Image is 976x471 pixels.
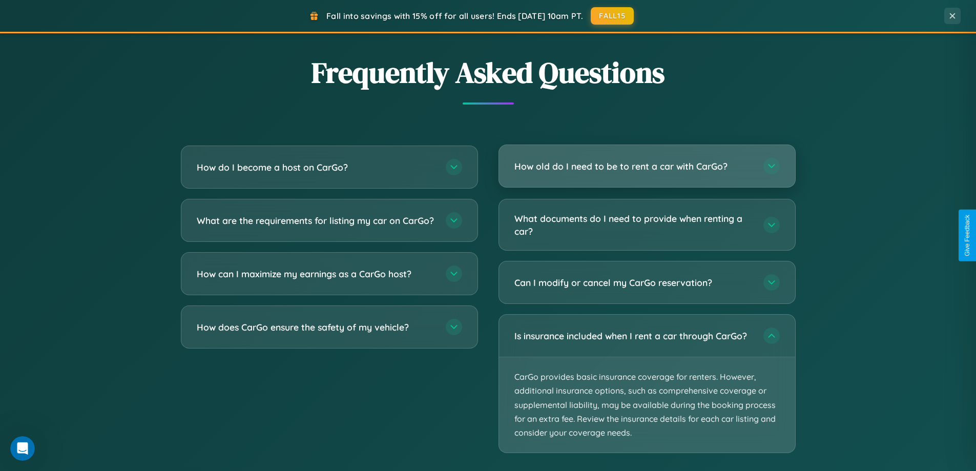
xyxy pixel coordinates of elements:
h3: How old do I need to be to rent a car with CarGo? [514,160,753,173]
h3: How does CarGo ensure the safety of my vehicle? [197,321,435,334]
h3: Is insurance included when I rent a car through CarGo? [514,330,753,342]
h3: What documents do I need to provide when renting a car? [514,212,753,237]
h2: Frequently Asked Questions [181,53,796,92]
h3: How do I become a host on CarGo? [197,161,435,174]
h3: What are the requirements for listing my car on CarGo? [197,214,435,227]
span: Fall into savings with 15% off for all users! Ends [DATE] 10am PT. [326,11,583,21]
iframe: Intercom live chat [10,436,35,461]
div: Give Feedback [964,215,971,256]
button: FALL15 [591,7,634,25]
h3: Can I modify or cancel my CarGo reservation? [514,276,753,289]
p: CarGo provides basic insurance coverage for renters. However, additional insurance options, such ... [499,357,795,453]
h3: How can I maximize my earnings as a CarGo host? [197,268,435,280]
